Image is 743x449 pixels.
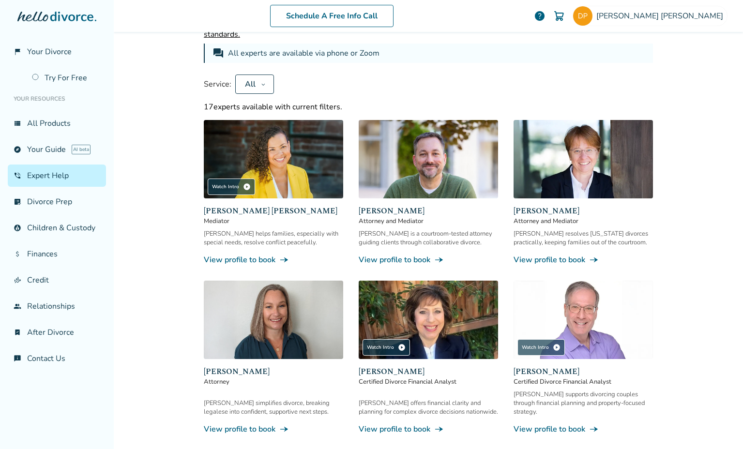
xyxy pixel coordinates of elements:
div: All experts are available via phone or Zoom [228,47,381,59]
span: Certified Divorce Financial Analyst [514,377,653,386]
span: play_circle [243,183,251,191]
a: phone_in_talkExpert Help [8,165,106,187]
div: 17 experts available with current filters. [204,102,653,112]
div: [PERSON_NAME] is a courtroom-tested attorney guiding clients through collaborative divorce. [359,229,498,247]
a: Try For Free [26,67,106,89]
span: line_end_arrow_notch [434,424,444,434]
a: account_childChildren & Custody [8,217,106,239]
div: [PERSON_NAME] supports divorcing couples through financial planning and property-focused strategy. [514,390,653,416]
span: play_circle [553,344,561,351]
li: Your Resources [8,89,106,108]
a: View profile to bookline_end_arrow_notch [359,254,498,265]
span: Attorney and Mediator [359,217,498,225]
span: explore [14,146,21,153]
img: Claudia Brown Coulter [204,120,343,198]
span: line_end_arrow_notch [589,424,599,434]
a: View profile to bookline_end_arrow_notch [204,424,343,434]
div: [PERSON_NAME] simplifies divorce, breaking legalese into confident, supportive next steps. [204,399,343,416]
span: Attorney [204,377,343,386]
span: Service: [204,79,231,90]
span: forum [212,47,224,59]
span: line_end_arrow_notch [589,255,599,265]
a: attach_moneyFinances [8,243,106,265]
img: Cart [553,10,565,22]
span: flag_2 [14,48,21,56]
img: Neil Forester [359,120,498,198]
span: line_end_arrow_notch [279,424,289,434]
div: Watch Intro [517,339,565,356]
a: View profile to bookline_end_arrow_notch [359,424,498,434]
div: [PERSON_NAME] helps families, especially with special needs, resolve conflict peacefully. [204,229,343,247]
span: [PERSON_NAME] [359,366,498,377]
div: Watch Intro [363,339,410,356]
span: [PERSON_NAME] [359,205,498,217]
a: chat_infoContact Us [8,347,106,370]
span: group [14,302,21,310]
span: phone_in_talk [14,172,21,180]
a: bookmark_checkAfter Divorce [8,321,106,344]
a: exploreYour GuideAI beta [8,138,106,161]
div: Watch Intro [208,179,255,195]
a: list_alt_checkDivorce Prep [8,191,106,213]
a: View profile to bookline_end_arrow_notch [204,254,343,265]
span: [PERSON_NAME] [PERSON_NAME] [204,205,343,217]
span: AI beta [72,145,91,154]
span: attach_money [14,250,21,258]
span: [PERSON_NAME] [PERSON_NAME] [596,11,727,21]
span: list_alt_check [14,198,21,206]
span: play_circle [398,344,406,351]
span: Your Divorce [27,46,72,57]
span: [PERSON_NAME] [514,205,653,217]
a: View profile to bookline_end_arrow_notch [514,424,653,434]
span: Attorney and Mediator [514,217,653,225]
span: [PERSON_NAME] [514,366,653,377]
img: Desiree Howard [204,281,343,359]
img: Sandra Giudici [359,281,498,359]
img: Anne Mania [514,120,653,198]
div: All [243,79,257,90]
div: [PERSON_NAME] offers financial clarity and planning for complex divorce decisions nationwide. [359,399,498,416]
span: [PERSON_NAME] [204,366,343,377]
a: Schedule A Free Info Call [270,5,394,27]
span: finance_mode [14,276,21,284]
a: finance_modeCredit [8,269,106,291]
a: help [534,10,546,22]
a: flag_2Your Divorce [8,41,106,63]
img: dennpena@yahoo.com [573,6,592,26]
span: chat_info [14,355,21,362]
iframe: Chat Widget [695,403,743,449]
a: groupRelationships [8,295,106,317]
span: view_list [14,120,21,127]
span: line_end_arrow_notch [434,255,444,265]
div: [PERSON_NAME] resolves [US_STATE] divorces practically, keeping families out of the courtroom. [514,229,653,247]
span: bookmark_check [14,329,21,336]
a: view_listAll Products [8,112,106,135]
span: Certified Divorce Financial Analyst [359,377,498,386]
button: All [235,75,274,94]
span: line_end_arrow_notch [279,255,289,265]
span: account_child [14,224,21,232]
span: Mediator [204,217,343,225]
a: View profile to bookline_end_arrow_notch [514,254,653,265]
img: Jeff Landers [514,281,653,359]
